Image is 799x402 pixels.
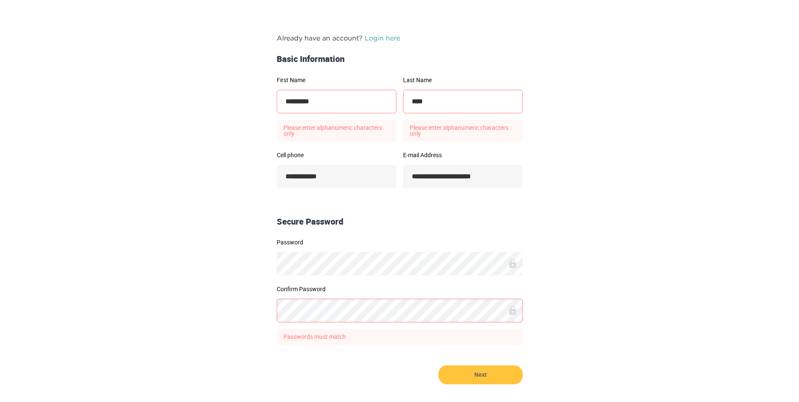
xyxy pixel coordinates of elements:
[365,34,400,42] a: Login here
[277,152,396,158] label: Cell phone
[277,286,523,292] label: Confirm Password
[403,152,523,158] label: E-mail Address
[273,216,526,228] div: Secure Password
[273,53,526,65] div: Basic Information
[277,33,523,43] p: Already have an account?
[277,77,396,83] label: First Name
[403,120,523,142] p: Please enter alphanumeric characters only
[438,365,523,384] button: Next
[277,239,523,245] label: Password
[277,329,523,345] p: Passwords must match
[403,77,523,83] label: Last Name
[277,120,396,142] p: Please enter alphanumeric characters only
